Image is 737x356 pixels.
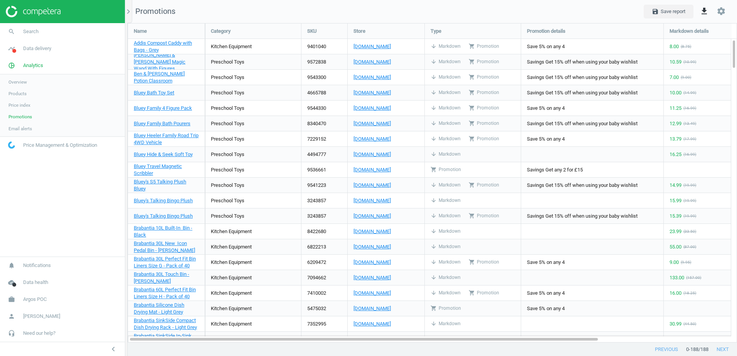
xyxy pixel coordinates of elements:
[134,198,193,203] span: Bluey's Talking Bingo Plush
[353,213,419,220] a: [DOMAIN_NAME]
[469,74,475,80] i: shopping_cart
[353,136,419,143] a: [DOMAIN_NAME]
[23,313,60,320] span: [PERSON_NAME]
[134,225,192,238] span: Brabantia 10L Built-In Bin - Black
[134,121,190,126] span: Bluey Family Bath Pourers
[686,346,698,353] span: 0 - 188
[134,163,182,176] span: Bluey Travel Magnetic Scribbler
[431,290,437,296] i: arrow_downward
[124,7,133,16] i: chevron_right
[353,120,419,127] a: [DOMAIN_NAME]
[301,332,347,347] div: 7819751
[431,321,437,327] i: arrow_downward
[211,59,244,65] div: Preschool Toys
[301,162,347,177] div: 9536661
[670,259,679,266] div: 9.00
[700,7,709,16] i: get_app
[431,43,437,49] i: arrow_downward
[353,228,419,235] a: [DOMAIN_NAME]
[683,244,696,250] div: ( 87.00 )
[134,52,199,72] a: [PERSON_NAME] & [PERSON_NAME] Magic Wand With Figures
[301,193,347,208] div: 3243857
[134,120,190,127] a: Bluey Family Bath Pourers
[353,59,419,65] a: [DOMAIN_NAME]
[527,120,638,127] span: Savings Get 15% off when using your baby wishlist
[431,120,437,126] i: arrow_downward
[134,213,193,219] span: Bluey's Talking Bingo Plush
[670,120,681,127] div: 12.99
[211,151,244,158] div: Preschool Toys
[431,305,437,311] i: shopping_cart
[301,54,347,69] div: 9572838
[353,243,419,250] a: [DOMAIN_NAME]
[353,28,365,35] span: Store
[670,290,681,297] div: 16.00
[469,290,499,296] div: Promotion
[431,197,437,203] i: arrow_downward
[6,6,61,17] img: ajHJNr6hYgQAAAAASUVORK5CYII=
[670,321,681,327] div: 30.99
[683,321,696,327] div: ( 44.50 )
[469,213,475,219] i: shopping_cart
[469,259,475,265] i: shopping_cart
[353,105,419,112] a: [DOMAIN_NAME]
[469,136,475,142] i: shopping_cart
[431,213,437,219] i: arrow_downward
[211,197,244,204] div: Preschool Toys
[683,121,696,126] div: ( 13.49 )
[469,89,475,96] i: shopping_cart
[134,40,192,53] span: Addis Compost Caddy with Bags - Grey
[713,3,729,20] button: settings
[431,120,461,127] div: Markdown
[683,198,696,203] div: ( 19.99 )
[8,102,30,108] span: Price index
[681,260,691,265] div: ( 9.95 )
[670,28,709,35] span: Markdown details
[134,240,199,254] a: Brabantia 30L New Icon Pedal Bin - [PERSON_NAME]
[301,131,347,146] div: 7229152
[469,120,475,126] i: shopping_cart
[683,152,696,157] div: ( 16.99 )
[23,296,47,303] span: Argos POC
[431,59,437,65] i: arrow_downward
[134,105,192,111] span: Bluey Family 4 Figure Pack
[211,89,244,96] div: Preschool Toys
[670,74,679,81] div: 7.00
[527,28,565,35] span: Promotion details
[431,274,437,280] i: arrow_downward
[527,305,565,312] span: Save 5% on any 4
[670,182,681,189] div: 14.99
[431,166,437,173] i: shopping_cart
[431,182,461,188] div: Markdown
[469,136,499,142] div: Promotion
[211,182,244,189] div: Preschool Toys
[4,24,19,39] i: search
[4,326,19,341] i: headset_mic
[431,259,437,265] i: arrow_downward
[431,182,437,188] i: arrow_downward
[134,256,196,269] span: Brabantia 30L Perfect Fit Bin Liners Size G - Pack of 40
[211,74,244,81] div: Preschool Toys
[134,197,193,204] a: Bluey's Talking Bingo Plush
[431,105,437,111] i: arrow_downward
[301,208,347,223] div: 3243857
[8,126,32,132] span: Email alerts
[134,317,197,330] span: Brabantia SinkSide Compact Dish Drying Rack - Light Grey
[353,259,419,266] a: [DOMAIN_NAME]
[4,41,19,56] i: timeline
[431,228,437,234] i: arrow_downward
[431,136,437,142] i: arrow_downward
[301,178,347,193] div: 9541223
[431,105,461,111] div: Markdown
[8,79,27,85] span: Overview
[353,274,419,281] a: [DOMAIN_NAME]
[23,62,43,69] span: Analytics
[134,132,199,146] a: Bluey Heeler Family Road Trip 4WD Vehicle
[670,243,681,250] div: 55.00
[134,71,185,84] span: Ben & [PERSON_NAME] Potion Classroom
[211,136,244,143] div: Preschool Toys
[527,182,638,189] span: Savings Get 15% off when using your baby wishlist
[469,59,499,65] div: Promotion
[353,43,419,50] a: [DOMAIN_NAME]
[23,142,97,149] span: Price Management & Optimization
